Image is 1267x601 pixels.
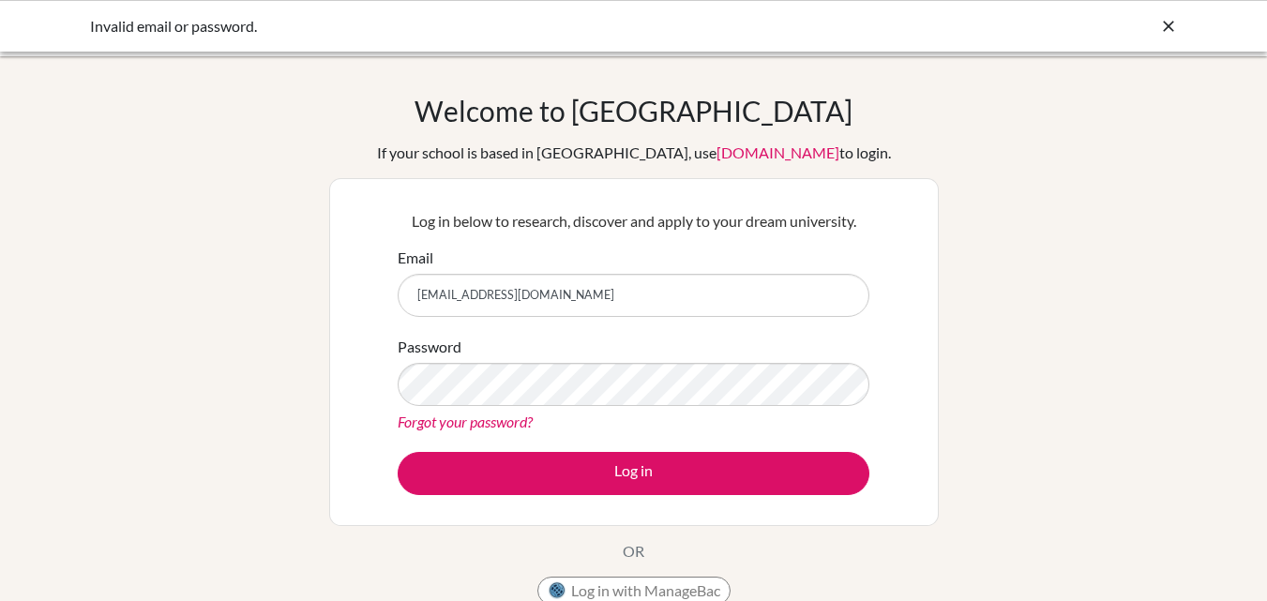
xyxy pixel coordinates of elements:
[398,413,533,430] a: Forgot your password?
[398,452,869,495] button: Log in
[623,540,644,563] p: OR
[716,143,839,161] a: [DOMAIN_NAME]
[398,210,869,233] p: Log in below to research, discover and apply to your dream university.
[398,247,433,269] label: Email
[90,15,897,38] div: Invalid email or password.
[415,94,852,128] h1: Welcome to [GEOGRAPHIC_DATA]
[377,142,891,164] div: If your school is based in [GEOGRAPHIC_DATA], use to login.
[398,336,461,358] label: Password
